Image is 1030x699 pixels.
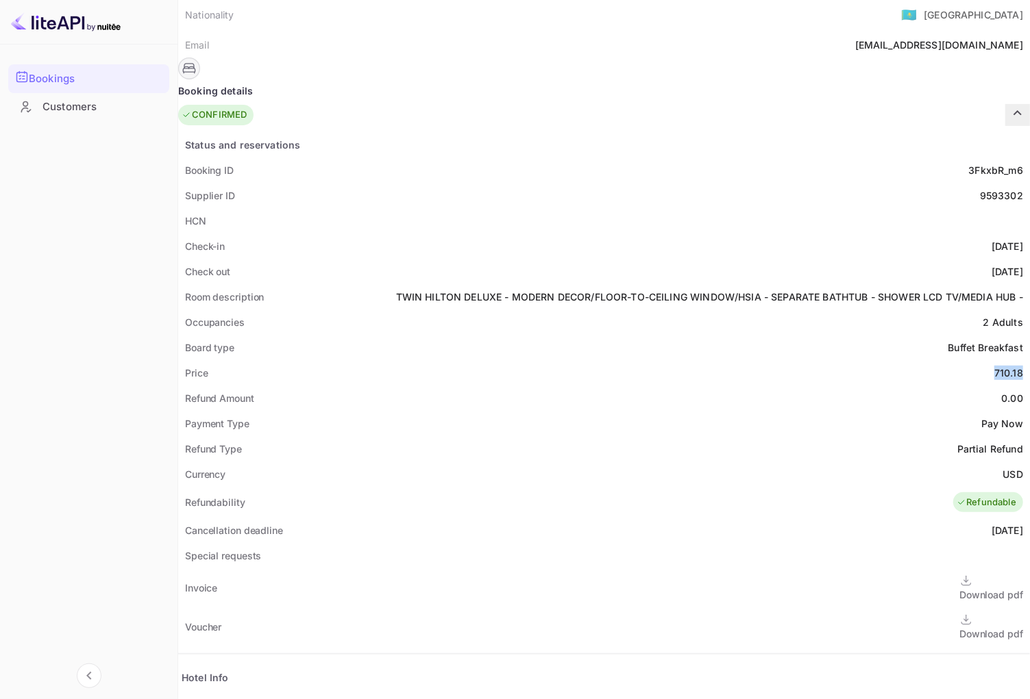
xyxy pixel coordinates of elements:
[967,496,1017,509] ya-tr-span: Refundable
[959,626,1023,641] div: Download pdf
[185,190,235,201] ya-tr-span: Supplier ID
[8,64,169,93] div: Bookings
[8,94,169,120] div: Customers
[994,366,1023,380] div: 710.18
[980,188,1023,203] div: 9593302
[983,316,1023,328] ya-tr-span: 2 Adults
[42,99,97,115] ya-tr-span: Customers
[185,240,225,252] ya-tr-span: Check-in
[185,139,300,151] ya-tr-span: Status and reservations
[924,9,1023,21] ya-tr-span: [GEOGRAPHIC_DATA]
[29,71,75,87] ya-tr-span: Bookings
[981,418,1023,429] ya-tr-span: Pay Now
[185,39,209,51] ya-tr-span: Email
[185,266,230,277] ya-tr-span: Check out
[178,84,253,98] ya-tr-span: Booking details
[185,443,242,455] ya-tr-span: Refund Type
[77,663,101,688] button: Collapse navigation
[185,392,254,404] ya-tr-span: Refund Amount
[185,621,221,633] ya-tr-span: Voucher
[959,589,1023,600] ya-tr-span: Download pdf
[185,496,245,508] ya-tr-span: Refundability
[185,9,234,21] ya-tr-span: Nationality
[948,342,1023,353] ya-tr-span: Buffet Breakfast
[185,164,234,176] ya-tr-span: Booking ID
[855,39,1023,51] ya-tr-span: [EMAIL_ADDRESS][DOMAIN_NAME]
[969,164,1023,176] ya-tr-span: 3FkxbR_m6
[957,443,1023,455] ya-tr-span: Partial Refund
[185,316,245,328] ya-tr-span: Occupancies
[182,672,229,683] ya-tr-span: Hotel Info
[8,64,169,92] a: Bookings
[992,523,1023,537] div: [DATE]
[185,215,206,227] ya-tr-span: HCN
[185,468,225,480] ya-tr-span: Currency
[185,418,249,429] ya-tr-span: Payment Type
[185,342,234,353] ya-tr-span: Board type
[192,108,247,122] ya-tr-span: CONFIRMED
[185,582,217,594] ya-tr-span: Invoice
[185,291,264,303] ya-tr-span: Room description
[992,239,1023,253] div: [DATE]
[1001,391,1023,405] div: 0.00
[185,550,261,561] ya-tr-span: Special requests
[185,524,283,536] ya-tr-span: Cancellation deadline
[901,2,917,27] span: United States
[1003,468,1023,480] ya-tr-span: USD
[992,264,1023,279] div: [DATE]
[901,7,917,22] ya-tr-span: 🇰🇿
[396,291,1023,303] ya-tr-span: TWIN HILTON DELUXE - MODERN DECOR/FLOOR-TO-CEILING WINDOW/HSIA - SEPARATE BATHTUB - SHOWER LCD TV...
[8,94,169,119] a: Customers
[185,367,208,379] ya-tr-span: Price
[11,11,121,33] img: LiteAPI logo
